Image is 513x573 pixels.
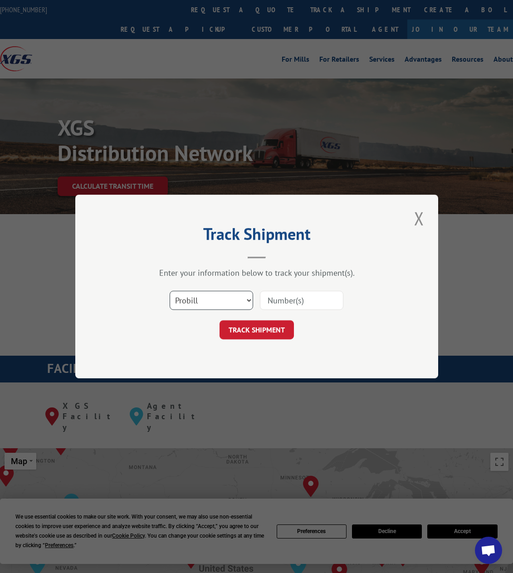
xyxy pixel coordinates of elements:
[121,228,393,245] h2: Track Shipment
[260,291,343,310] input: Number(s)
[475,537,502,564] a: Open chat
[411,206,427,231] button: Close modal
[121,268,393,278] div: Enter your information below to track your shipment(s).
[220,320,294,339] button: TRACK SHIPMENT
